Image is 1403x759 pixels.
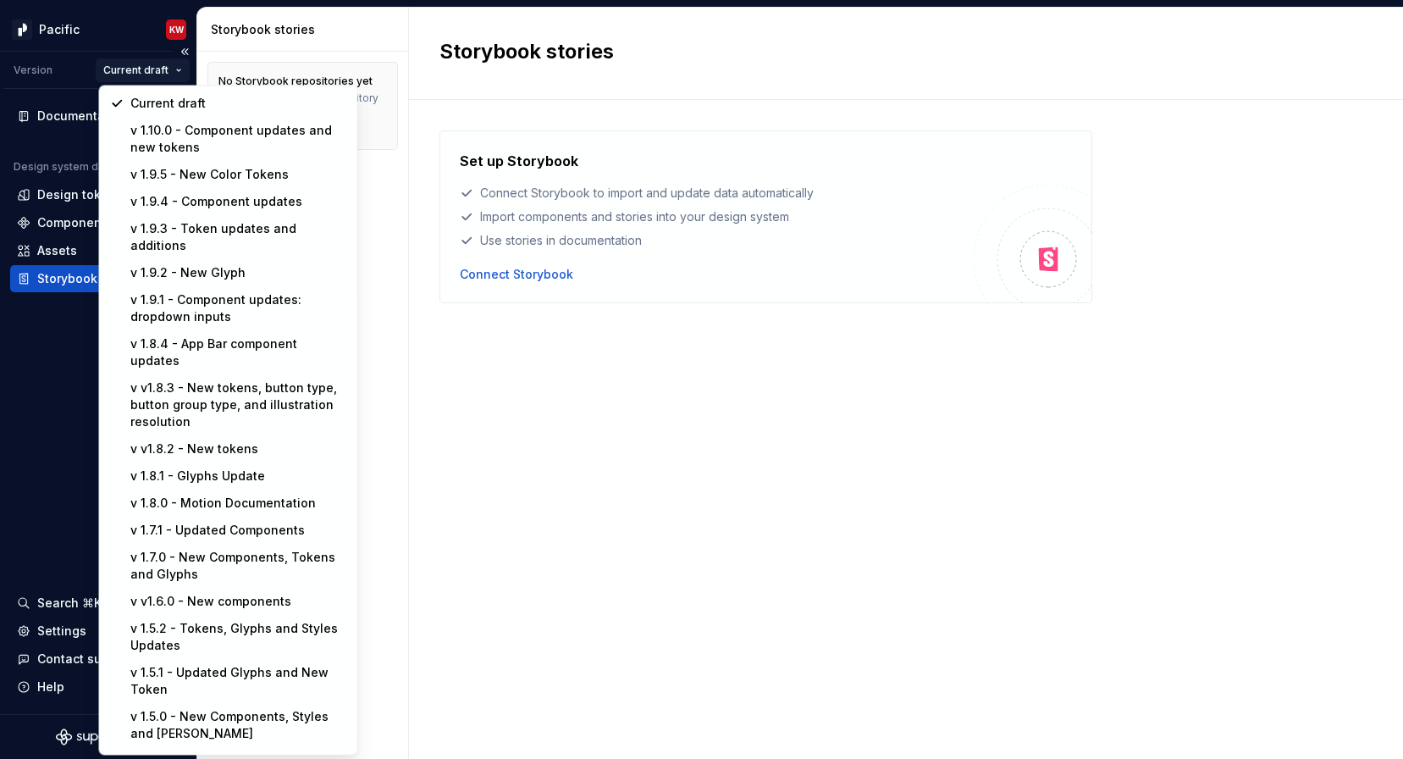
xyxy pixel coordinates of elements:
div: v 1.7.0 - New Components, Tokens and Glyphs [130,549,347,583]
div: v 1.9.2 - New Glyph [130,264,347,281]
div: v 1.8.4 - App Bar component updates [130,335,347,369]
div: Current draft [130,95,347,112]
div: v 1.5.1 - Updated Glyphs and New Token [130,664,347,698]
div: v 1.9.5 - New Color Tokens [130,166,347,183]
div: v v1.8.3 - New tokens, button type, button group type, and illustration resolution [130,379,347,430]
div: v 1.8.0 - Motion Documentation [130,495,347,512]
div: v 1.7.1 - Updated Components [130,522,347,539]
div: v 1.10.0 - Component updates and new tokens [130,122,347,156]
div: v 1.5.0 - New Components, Styles and [PERSON_NAME] [130,708,347,742]
div: v 1.5.2 - Tokens, Glyphs and Styles Updates [130,620,347,654]
div: v v1.8.2 - New tokens [130,440,347,457]
div: v v1.6.0 - New components [130,593,347,610]
div: v 1.9.1 - Component updates: dropdown inputs [130,291,347,325]
div: v 1.8.1 - Glyphs Update [130,468,347,485]
div: v 1.9.3 - Token updates and additions [130,220,347,254]
div: v 1.9.4 - Component updates [130,193,347,210]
